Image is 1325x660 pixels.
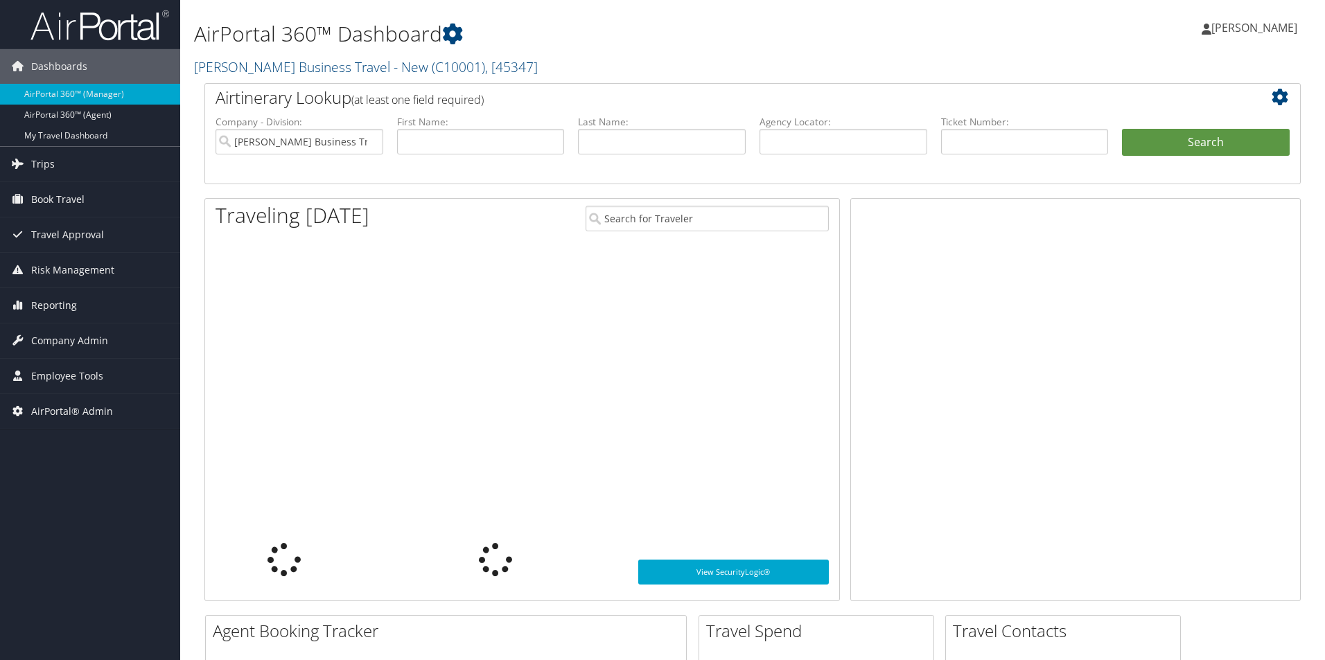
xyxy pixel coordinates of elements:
[1211,20,1297,35] span: [PERSON_NAME]
[31,288,77,323] span: Reporting
[1122,129,1290,157] button: Search
[941,115,1109,129] label: Ticket Number:
[578,115,746,129] label: Last Name:
[953,619,1180,643] h2: Travel Contacts
[1202,7,1311,48] a: [PERSON_NAME]
[31,394,113,429] span: AirPortal® Admin
[31,323,108,358] span: Company Admin
[351,92,484,107] span: (at least one field required)
[213,619,686,643] h2: Agent Booking Tracker
[397,115,565,129] label: First Name:
[31,359,103,393] span: Employee Tools
[760,115,927,129] label: Agency Locator:
[216,86,1198,109] h2: Airtinerary Lookup
[31,147,55,181] span: Trips
[30,9,169,42] img: airportal-logo.png
[31,182,85,217] span: Book Travel
[432,57,485,76] span: ( C10001 )
[586,206,829,231] input: Search for Traveler
[216,115,383,129] label: Company - Division:
[194,19,939,48] h1: AirPortal 360™ Dashboard
[31,49,87,84] span: Dashboards
[638,560,829,585] a: View SecurityLogic®
[31,217,104,252] span: Travel Approval
[194,57,538,76] a: [PERSON_NAME] Business Travel - New
[216,201,369,230] h1: Traveling [DATE]
[706,619,933,643] h2: Travel Spend
[31,253,114,287] span: Risk Management
[485,57,538,76] span: , [ 45347 ]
